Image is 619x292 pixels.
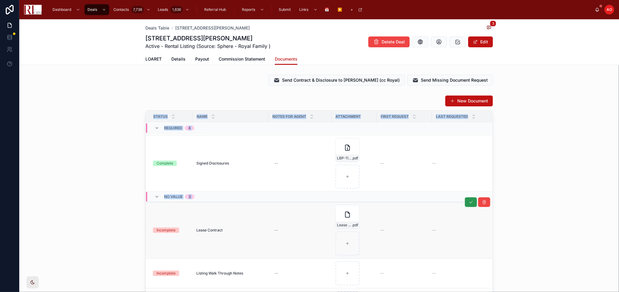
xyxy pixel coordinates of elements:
[164,126,182,130] span: Required
[242,7,255,12] span: Reports
[201,4,230,15] a: Referral Hub
[485,24,493,32] button: 3
[24,5,42,14] img: App logo
[275,271,278,276] div: --
[337,156,352,161] span: LBP-110-S-[PERSON_NAME]
[170,6,183,13] div: 1,636
[432,271,436,276] span: --
[338,7,342,12] span: ▶️
[275,54,297,65] a: Documents
[219,54,265,66] a: Commission Statement
[432,228,485,233] a: --
[335,114,361,119] span: Attachment
[300,7,309,12] span: Links
[219,56,265,62] span: Commission Statement
[155,4,192,15] a: Leads1,636
[380,161,384,166] span: --
[325,7,329,12] span: 📅
[145,25,169,31] a: Deals Table
[348,4,366,15] a: +
[432,161,485,166] a: --
[239,4,267,15] a: Reports
[407,75,493,86] button: Send Missing Document Request
[188,126,191,130] div: 4
[490,20,496,27] span: 3
[131,6,144,13] div: 7,738
[380,271,384,276] span: --
[432,271,485,276] a: --
[171,56,186,62] span: Details
[196,161,229,166] span: Signed Disclosures
[197,114,208,119] span: Name
[157,228,176,233] div: Incomplete
[380,161,428,166] a: --
[196,228,265,233] a: Lease Contract
[158,7,168,12] span: Leads
[272,114,306,119] span: Notes for Agent
[421,77,488,83] span: Send Missing Document Request
[337,223,352,228] span: Lease Contract-110 S [PERSON_NAME]
[380,271,428,276] a: --
[351,7,353,12] span: +
[196,271,243,276] span: Listing Walk Through Notes
[153,161,189,166] a: Complete
[335,4,347,15] a: ▶️
[335,205,373,256] a: Lease Contract-110 S [PERSON_NAME].pdf
[175,25,250,31] a: [STREET_ADDRESS][PERSON_NAME]
[432,228,436,233] span: --
[607,7,612,12] span: AO
[445,96,493,106] button: New Document
[275,228,278,233] div: --
[382,39,405,45] span: Delete Deal
[276,4,295,15] a: Submit
[368,36,410,47] button: Delete Deal
[145,34,271,42] h1: [STREET_ADDRESS][PERSON_NAME]
[189,194,191,199] div: 3
[153,271,189,276] a: Incomplete
[87,7,97,12] span: Deals
[195,56,209,62] span: Payout
[46,3,595,16] div: scrollable content
[335,138,373,189] a: LBP-110-S-[PERSON_NAME].pdf
[171,54,186,66] a: Details
[110,4,154,15] a: Contacts7,738
[113,7,129,12] span: Contacts
[268,75,405,86] button: Send Contract & Disclosure to [PERSON_NAME] (cc Royal)
[432,161,436,166] span: --
[145,42,271,50] span: Active - Rental Listing (Source: Sphere - Royal Family )
[204,7,226,12] span: Referral Hub
[196,161,265,166] a: Signed Disclosures
[196,271,265,276] a: Listing Walk Through Notes
[145,54,162,66] a: LOARET
[84,4,109,15] a: Deals
[195,54,209,66] a: Payout
[164,194,183,199] span: No value
[157,161,173,166] div: Complete
[196,228,223,233] span: Lease Contract
[436,114,468,119] span: Last Requested
[297,4,321,15] a: Links
[153,228,189,233] a: Incomplete
[380,228,384,233] span: --
[145,56,162,62] span: LOARET
[153,114,168,119] span: Status
[322,4,334,15] a: 📅
[468,36,493,47] button: Edit
[272,268,328,278] a: --
[52,7,71,12] span: Dashboard
[275,161,278,166] div: --
[352,156,358,161] span: .pdf
[157,271,176,276] div: Incomplete
[282,77,400,83] span: Send Contract & Disclosure to [PERSON_NAME] (cc Royal)
[272,159,328,168] a: --
[381,114,409,119] span: First Request
[275,56,297,62] span: Documents
[380,228,428,233] a: --
[279,7,291,12] span: Submit
[49,4,83,15] a: Dashboard
[272,225,328,235] a: --
[352,223,358,228] span: .pdf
